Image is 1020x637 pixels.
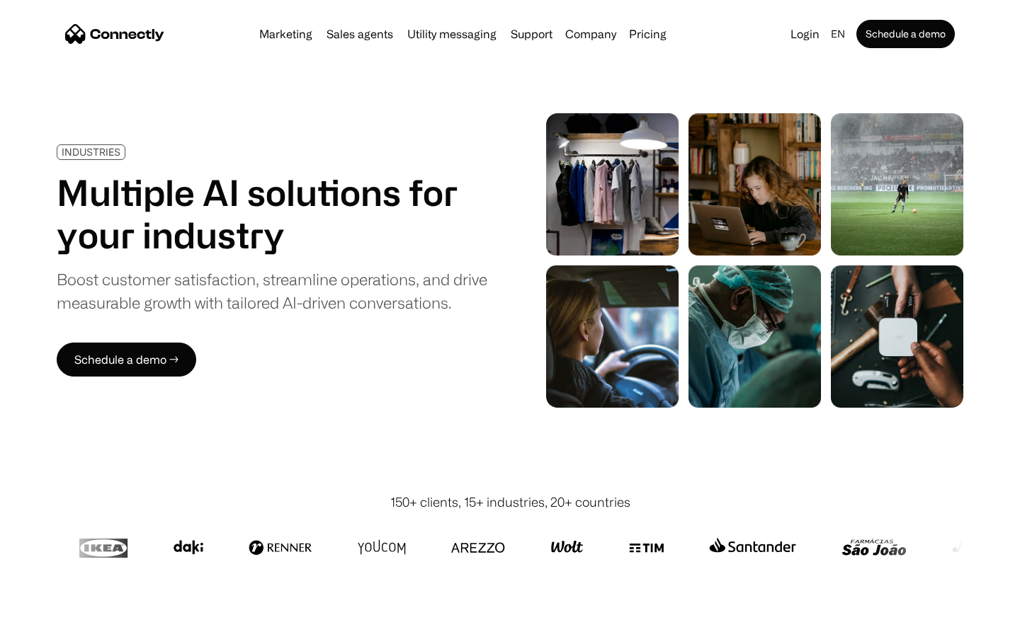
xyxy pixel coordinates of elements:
aside: Language selected: English [14,611,85,632]
h1: Multiple AI solutions for your industry [57,171,487,256]
div: INDUSTRIES [62,147,120,157]
a: Login [785,24,825,44]
a: Marketing [254,28,318,40]
a: Schedule a demo → [57,343,196,377]
div: Boost customer satisfaction, streamline operations, and drive measurable growth with tailored AI-... [57,268,487,314]
div: 150+ clients, 15+ industries, 20+ countries [390,493,630,512]
div: en [831,24,845,44]
ul: Language list [28,612,85,632]
a: Sales agents [321,28,399,40]
div: Company [565,24,616,44]
a: Support [505,28,558,40]
a: Utility messaging [402,28,502,40]
a: Pricing [623,28,672,40]
a: Schedule a demo [856,20,955,48]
